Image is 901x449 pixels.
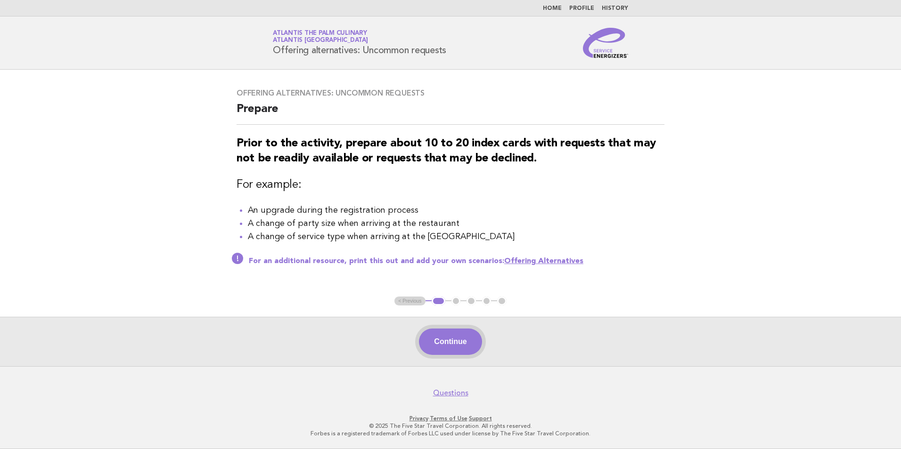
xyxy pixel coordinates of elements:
a: Profile [569,6,594,11]
h1: Offering alternatives: Uncommon requests [273,31,446,55]
p: For an additional resource, print this out and add your own scenarios: [249,257,664,266]
a: Questions [433,388,468,398]
a: Privacy [410,415,428,422]
strong: Prior to the activity, prepare about 10 to 20 index cards with requests that may not be readily a... [237,138,656,164]
li: A change of party size when arriving at the restaurant [248,217,664,230]
button: 1 [432,297,445,306]
li: An upgrade during the registration process [248,204,664,217]
li: A change of service type when arriving at the [GEOGRAPHIC_DATA] [248,230,664,243]
a: History [602,6,628,11]
h2: Prepare [237,102,664,125]
img: Service Energizers [583,28,628,58]
a: Home [543,6,562,11]
a: Atlantis The Palm CulinaryAtlantis [GEOGRAPHIC_DATA] [273,30,368,43]
h3: For example: [237,177,664,192]
a: Terms of Use [430,415,467,422]
a: Offering Alternatives [504,257,583,265]
a: Support [469,415,492,422]
p: · · [162,415,739,422]
p: © 2025 The Five Star Travel Corporation. All rights reserved. [162,422,739,430]
span: Atlantis [GEOGRAPHIC_DATA] [273,38,368,44]
p: Forbes is a registered trademark of Forbes LLC used under license by The Five Star Travel Corpora... [162,430,739,437]
h3: Offering alternatives: Uncommon requests [237,88,664,98]
button: Continue [419,329,482,355]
